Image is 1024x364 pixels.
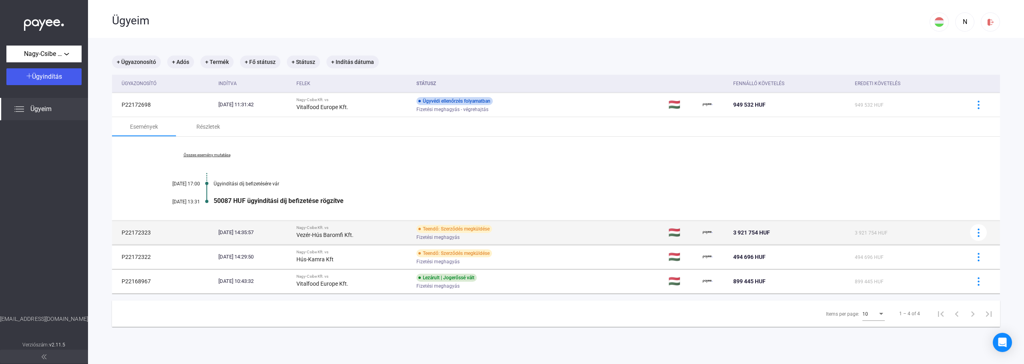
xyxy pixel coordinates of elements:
[862,311,868,317] span: 10
[970,224,987,241] button: more-blue
[152,199,200,205] div: [DATE] 13:31
[296,104,348,110] strong: Vitalfood Europe Kft.
[122,79,156,88] div: Ügyazonosító
[899,309,920,318] div: 1 – 4 of 4
[703,276,712,286] img: payee-logo
[974,229,983,237] img: more-blue
[703,100,712,109] img: payee-logo
[733,79,849,88] div: Fennálló követelés
[826,309,859,319] div: Items per page:
[665,269,700,293] td: 🇭🇺
[416,105,488,114] span: Fizetési meghagyás - végrehajtás
[733,79,784,88] div: Fennálló követelés
[949,306,965,322] button: Previous page
[855,279,884,284] span: 899 445 HUF
[413,75,665,93] th: Státusz
[112,269,215,293] td: P22168967
[30,104,52,114] span: Ügyeim
[930,12,949,32] button: HU
[218,277,290,285] div: [DATE] 10:43:32
[14,104,24,114] img: list.svg
[296,250,410,255] div: Nagy-Csibe Kft. vs
[981,12,1000,32] button: logout-red
[42,354,46,359] img: arrow-double-left-grey.svg
[296,256,334,263] strong: Hús-Kamra Kft
[970,249,987,265] button: more-blue
[955,12,974,32] button: N
[993,333,1012,352] div: Open Intercom Messenger
[167,56,194,68] mat-chip: + Adós
[200,56,234,68] mat-chip: + Termék
[130,122,158,131] div: Események
[416,225,492,233] div: Teendő: Szerződés megküldése
[934,17,944,27] img: HU
[296,274,410,279] div: Nagy-Csibe Kft. vs
[965,306,981,322] button: Next page
[218,101,290,109] div: [DATE] 11:31:42
[24,15,64,31] img: white-payee-white-dot.svg
[112,221,215,245] td: P22172323
[214,181,960,187] div: Ügyindítási díj befizetésére vár
[296,79,410,88] div: Felek
[296,280,348,287] strong: Vitalfood Europe Kft.
[862,309,885,318] mat-select: Items per page:
[296,225,410,230] div: Nagy-Csibe Kft. vs
[665,245,700,269] td: 🇭🇺
[49,342,66,348] strong: v2.11.5
[958,17,972,27] div: N
[326,56,379,68] mat-chip: + Indítás dátuma
[974,101,983,109] img: more-blue
[970,96,987,113] button: more-blue
[974,253,983,261] img: more-blue
[855,102,884,108] span: 949 532 HUF
[416,274,477,282] div: Lezárult | Jogerőssé vált
[933,306,949,322] button: First page
[26,73,32,79] img: plus-white.svg
[855,230,888,236] span: 3 921 754 HUF
[665,221,700,245] td: 🇭🇺
[296,97,410,102] div: Nagy-Csibe Kft. vs
[152,181,200,187] div: [DATE] 17:00
[733,278,766,284] span: 899 445 HUF
[112,56,161,68] mat-chip: + Ügyazonosító
[6,68,82,85] button: Ügyindítás
[665,93,700,117] td: 🇭🇺
[855,79,900,88] div: Eredeti követelés
[152,153,262,157] a: Összes esemény mutatása
[733,229,770,236] span: 3 921 754 HUF
[112,14,930,28] div: Ügyeim
[112,93,215,117] td: P22172698
[112,245,215,269] td: P22172322
[218,79,290,88] div: Indítva
[218,229,290,237] div: [DATE] 14:35:57
[733,101,766,108] span: 949 532 HUF
[218,253,290,261] div: [DATE] 14:29:50
[986,18,995,26] img: logout-red
[974,277,983,286] img: more-blue
[855,255,884,260] span: 494 696 HUF
[703,228,712,237] img: payee-logo
[122,79,212,88] div: Ügyazonosító
[218,79,237,88] div: Indítva
[703,252,712,262] img: payee-logo
[416,233,460,242] span: Fizetési meghagyás
[416,257,460,267] span: Fizetési meghagyás
[6,46,82,62] button: Nagy-Csibe Kft.
[296,232,354,238] strong: Vezér-Hús Baromfi Kft.
[733,254,766,260] span: 494 696 HUF
[981,306,997,322] button: Last page
[296,79,310,88] div: Felek
[416,281,460,291] span: Fizetési meghagyás
[416,97,493,105] div: Ügyvédi ellenőrzés folyamatban
[855,79,960,88] div: Eredeti követelés
[32,73,62,80] span: Ügyindítás
[196,122,220,131] div: Részletek
[214,197,960,205] div: 50087 HUF ügyindítási díj befizetése rögzítve
[24,49,64,59] span: Nagy-Csibe Kft.
[416,249,492,257] div: Teendő: Szerződés megküldése
[287,56,320,68] mat-chip: + Státusz
[970,273,987,290] button: more-blue
[240,56,280,68] mat-chip: + Fő státusz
